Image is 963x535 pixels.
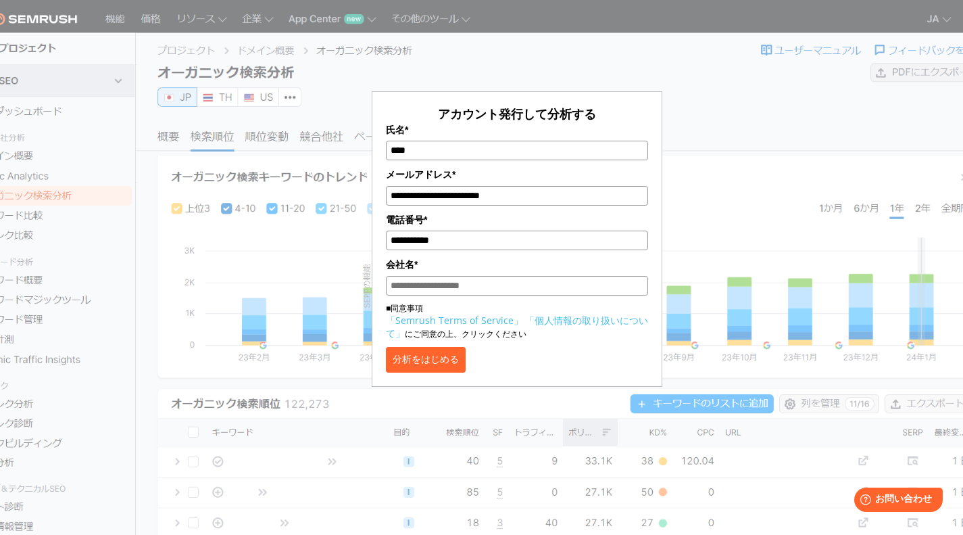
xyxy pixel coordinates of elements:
[843,482,948,520] iframe: Help widget launcher
[386,347,466,373] button: 分析をはじめる
[386,314,648,340] a: 「個人情報の取り扱いについて」
[386,314,523,327] a: 「Semrush Terms of Service」
[438,106,596,122] span: アカウント発行して分析する
[386,212,648,227] label: 電話番号*
[386,302,648,340] p: ■同意事項 にご同意の上、クリックください
[386,167,648,182] label: メールアドレス*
